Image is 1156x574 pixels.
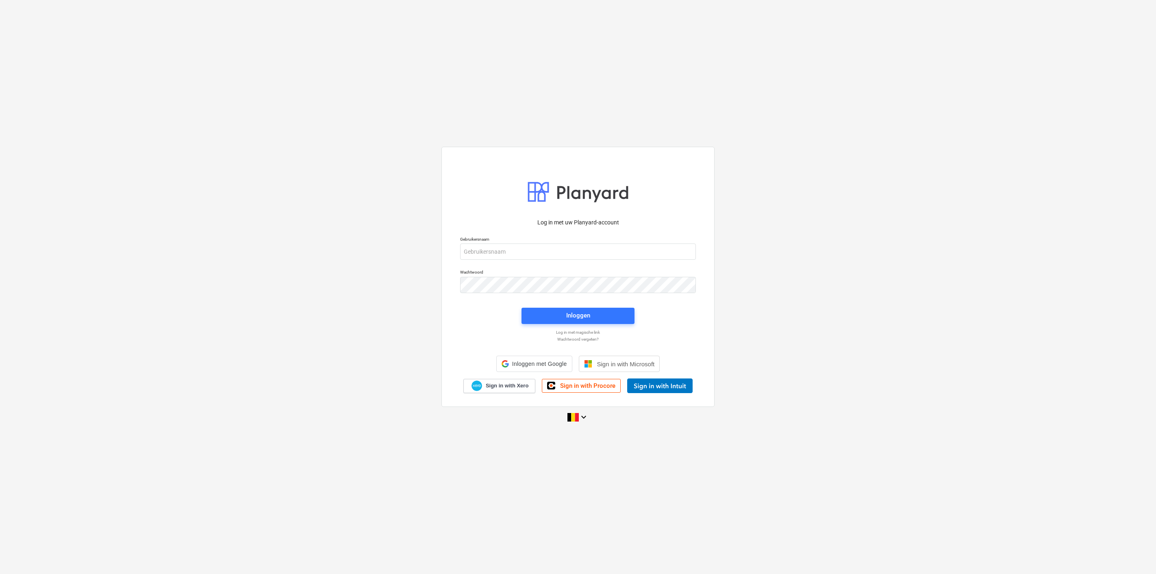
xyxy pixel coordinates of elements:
a: Sign in with Procore [542,379,621,393]
i: keyboard_arrow_down [579,412,589,422]
input: Gebruikersnaam [460,244,696,260]
span: Sign in with Xero [486,382,528,389]
span: Sign in with Procore [560,382,615,389]
p: Wachtwoord [460,270,696,276]
span: Sign in with Microsoft [597,361,655,367]
div: Inloggen [566,310,590,321]
p: Gebruikersnaam [460,237,696,244]
a: Wachtwoord vergeten? [456,337,700,342]
div: Inloggen met Google [496,356,572,372]
a: Sign in with Xero [463,379,536,393]
a: Log in met magische link [456,330,700,335]
img: Xero logo [472,380,482,391]
span: Inloggen met Google [512,361,567,367]
p: Log in met uw Planyard-account [460,218,696,227]
button: Inloggen [522,308,634,324]
img: Microsoft logo [584,360,592,368]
